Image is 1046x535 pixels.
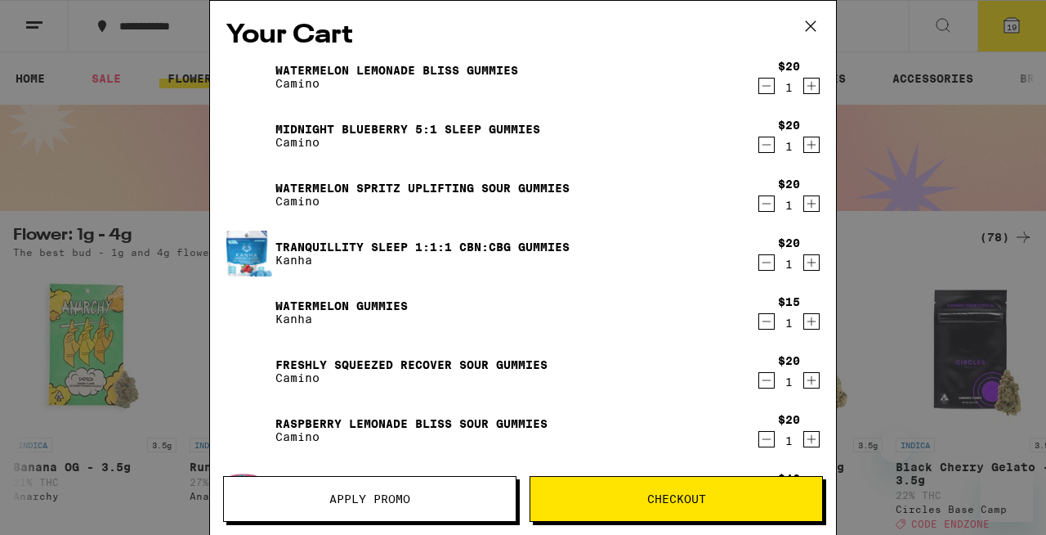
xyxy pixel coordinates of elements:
[275,430,548,443] p: Camino
[223,476,516,522] button: Apply Promo
[803,78,820,94] button: Increment
[778,472,800,485] div: $42
[879,430,912,463] iframe: Close message
[226,17,820,54] h2: Your Cart
[778,434,800,447] div: 1
[778,317,800,330] div: 1
[758,372,775,389] button: Decrement
[803,196,820,212] button: Increment
[778,81,800,94] div: 1
[226,172,272,218] img: Watermelon Spritz Uplifting Sour Gummies
[758,78,775,94] button: Decrement
[329,493,410,505] span: Apply Promo
[275,299,408,312] a: Watermelon Gummies
[981,470,1033,522] iframe: Button to launch messaging window
[778,140,800,153] div: 1
[275,358,548,371] a: Freshly Squeezed Recover Sour Gummies
[803,254,820,271] button: Increment
[803,313,820,330] button: Increment
[778,375,800,389] div: 1
[275,182,570,195] a: Watermelon Spritz Uplifting Sour Gummies
[758,254,775,271] button: Decrement
[275,77,518,90] p: Camino
[226,290,272,335] img: Watermelon Gummies
[778,413,800,426] div: $20
[275,123,540,136] a: Midnight Blueberry 5:1 Sleep Gummies
[226,229,272,278] img: Tranquillity Sleep 1:1:1 CBN:CBG Gummies
[778,354,800,367] div: $20
[530,476,823,522] button: Checkout
[275,371,548,384] p: Camino
[275,417,548,430] a: Raspberry Lemonade Bliss Sour Gummies
[226,113,272,159] img: Midnight Blueberry 5:1 Sleep Gummies
[778,60,800,73] div: $20
[758,196,775,212] button: Decrement
[778,295,800,308] div: $15
[275,195,570,208] p: Camino
[758,431,775,447] button: Decrement
[647,493,706,505] span: Checkout
[803,372,820,389] button: Increment
[275,64,518,77] a: Watermelon Lemonade Bliss Gummies
[226,348,272,394] img: Freshly Squeezed Recover Sour Gummies
[758,313,775,330] button: Decrement
[758,137,775,153] button: Decrement
[226,54,272,100] img: Watermelon Lemonade Bliss Gummies
[226,466,272,512] img: Pink Gelato - 3.5g
[803,431,820,447] button: Increment
[778,199,800,212] div: 1
[778,178,800,191] div: $20
[778,119,800,132] div: $20
[275,254,570,267] p: Kanha
[275,312,408,326] p: Kanha
[275,136,540,149] p: Camino
[275,241,570,254] a: Tranquillity Sleep 1:1:1 CBN:CBG Gummies
[226,407,272,453] img: Raspberry Lemonade Bliss Sour Gummies
[778,236,800,250] div: $20
[803,137,820,153] button: Increment
[778,258,800,271] div: 1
